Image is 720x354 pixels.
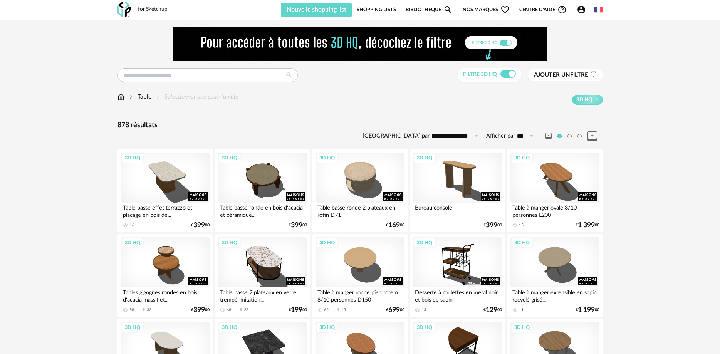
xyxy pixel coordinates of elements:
[218,322,241,332] div: 3D HQ
[594,5,603,14] img: fr
[117,2,131,18] img: OXP
[238,307,244,313] span: Download icon
[463,72,497,77] span: Filtre 3D HQ
[316,153,338,163] div: 3D HQ
[291,307,302,313] span: 199
[534,71,588,79] span: filtre
[486,133,515,140] label: Afficher par
[413,287,502,303] div: Desserte à roulettes en métal noir et bois de sapin
[117,121,603,130] div: 878 résultats
[511,153,533,163] div: 3D HQ
[287,7,346,13] span: Nouvelle shopping list
[410,149,505,232] a: 3D HQ Bureau console €39900
[577,5,586,14] span: Account Circle icon
[129,307,134,313] div: 58
[316,287,404,303] div: Table à manger ronde pied totem 8/10 personnes D150
[128,92,134,101] img: svg+xml;base64,PHN2ZyB3aWR0aD0iMTYiIGhlaWdodD0iMTYiIHZpZXdCb3g9IjAgMCAxNiAxNiIgZmlsbD0ibm9uZSIgeG...
[193,223,205,228] span: 399
[218,153,241,163] div: 3D HQ
[413,322,436,332] div: 3D HQ
[534,72,570,78] span: Ajouter un
[193,307,205,313] span: 399
[386,307,404,313] div: € 00
[443,5,453,14] span: Magnify icon
[218,287,307,303] div: Table basse 2 plateaux en verre trempé imitation...
[410,234,505,317] a: 3D HQ Desserte à roulettes en métal noir et bois de sapin 13 €12900
[316,238,338,248] div: 3D HQ
[486,223,497,228] span: 399
[413,203,502,218] div: Bureau console
[312,149,408,232] a: 3D HQ Table basse ronde 2 plateaux en rotin D71 €16900
[528,69,603,81] button: Ajouter unfiltre Filter icon
[500,5,510,14] span: Heart Outline icon
[578,223,595,228] span: 1 399
[357,2,396,17] a: Shopping Lists
[121,287,210,303] div: Tables gigognes rondes en bois d'acacia massif et...
[117,92,124,101] img: svg+xml;base64,PHN2ZyB3aWR0aD0iMTYiIGhlaWdodD0iMTciIHZpZXdCb3g9IjAgMCAxNiAxNyIgZmlsbD0ibm9uZSIgeG...
[191,307,210,313] div: € 00
[463,2,510,17] span: Nos marques
[519,307,524,313] div: 11
[289,307,307,313] div: € 00
[511,322,533,332] div: 3D HQ
[578,307,595,313] span: 1 199
[507,234,603,317] a: 3D HQ Table à manger extensible en sapin recyclé grisé... 11 €1 19900
[576,223,599,228] div: € 00
[218,238,241,248] div: 3D HQ
[336,307,341,313] span: Download icon
[406,2,453,17] a: BibliothèqueMagnify icon
[557,5,567,14] span: Help Circle Outline icon
[510,287,599,303] div: Table à manger extensible en sapin recyclé grisé...
[486,307,497,313] span: 129
[507,149,603,232] a: 3D HQ Table à manger ovale 8/10 personnes L200 15 €1 39900
[577,5,589,14] span: Account Circle icon
[576,307,599,313] div: € 00
[289,223,307,228] div: € 00
[388,223,400,228] span: 169
[117,234,213,317] a: 3D HQ Tables gigognes rondes en bois d'acacia massif et... 58 Download icon 33 €39900
[129,223,134,228] div: 16
[413,153,436,163] div: 3D HQ
[191,223,210,228] div: € 00
[363,133,430,140] label: [GEOGRAPHIC_DATA] par
[121,153,144,163] div: 3D HQ
[413,238,436,248] div: 3D HQ
[227,307,231,313] div: 68
[483,307,502,313] div: € 00
[312,234,408,317] a: 3D HQ Table à manger ronde pied totem 8/10 personnes D150 62 Download icon 43 €69900
[483,223,502,228] div: € 00
[173,27,547,61] img: FILTRE%20HQ%20NEW_V1%20(4).gif
[510,203,599,218] div: Table à manger ovale 8/10 personnes L200
[121,322,144,332] div: 3D HQ
[511,238,533,248] div: 3D HQ
[147,307,151,313] div: 33
[316,322,338,332] div: 3D HQ
[316,203,404,218] div: Table basse ronde 2 plateaux en rotin D71
[588,71,597,79] span: Filter icon
[576,96,592,103] span: 3D HQ
[244,307,248,313] div: 28
[388,307,400,313] span: 699
[291,223,302,228] span: 399
[141,307,147,313] span: Download icon
[121,238,144,248] div: 3D HQ
[324,307,329,313] div: 62
[341,307,346,313] div: 43
[215,234,310,317] a: 3D HQ Table basse 2 plateaux en verre trempé imitation... 68 Download icon 28 €19900
[121,203,210,218] div: Table basse effet terrazzo et placage en bois de...
[128,92,151,101] div: Table
[519,5,567,14] span: Centre d'aideHelp Circle Outline icon
[215,149,310,232] a: 3D HQ Table basse ronde en bois d'acacia et céramique... €39900
[218,203,307,218] div: Table basse ronde en bois d'acacia et céramique...
[281,3,352,17] button: Nouvelle shopping list
[138,6,168,13] div: for Sketchup
[386,223,404,228] div: € 00
[421,307,426,313] div: 13
[117,149,213,232] a: 3D HQ Table basse effet terrazzo et placage en bois de... 16 €39900
[519,223,524,228] div: 15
